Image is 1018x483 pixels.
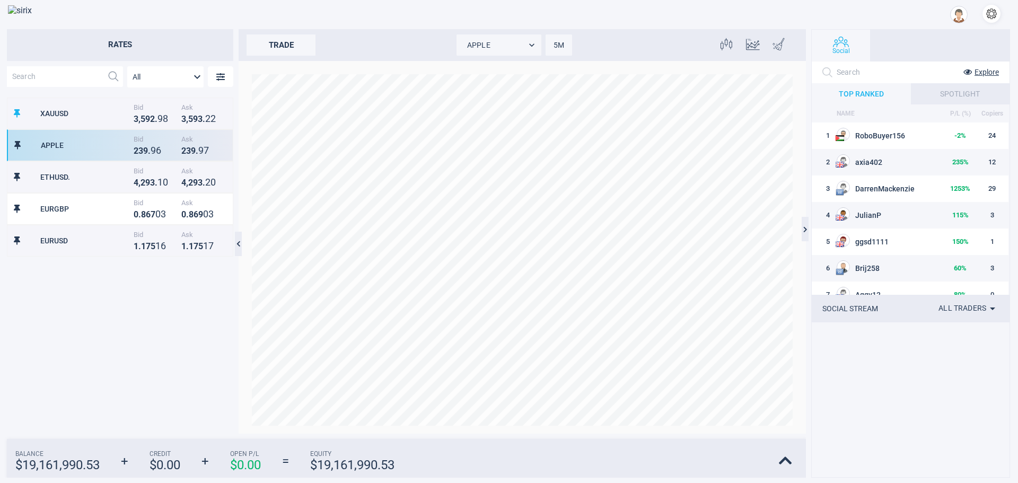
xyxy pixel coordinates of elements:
div: open your profile [950,6,968,23]
tr: 4US flagJulianP115%3 [812,202,1008,229]
span: Balance [15,450,100,458]
strong: 9 [193,178,198,188]
img: EU flag [836,188,844,197]
strong: 1 [203,240,208,251]
span: Bid [134,103,176,111]
td: RoboBuyer156 [836,122,945,149]
strong: 5 [198,241,203,251]
strong: 5 [151,241,155,251]
strong: , [186,114,188,124]
button: Social [812,30,870,62]
strong: 0 [181,209,186,219]
strong: 2 [205,177,210,188]
span: Bid [134,135,176,143]
strong: , [138,114,141,124]
div: trade [247,34,315,56]
button: Explore [955,64,999,80]
strong: 60 % [954,264,967,272]
strong: . [155,114,157,124]
strong: 3 [161,208,166,219]
img: sirix [8,5,66,15]
span: Ask [181,103,224,111]
strong: 2 [181,146,186,156]
td: 3 [812,175,836,202]
span: Ask [181,167,224,175]
div: TOP RANKED [812,83,911,104]
tr: 5US flagggsd1111150%1 [812,229,1008,255]
strong: 1 [134,241,138,251]
strong: 9 [145,114,150,124]
div: SPOTLIGHT [911,83,1010,104]
img: US flag [836,215,844,221]
strong: $ 19,161,990.53 [310,458,394,472]
span: Bid [134,231,176,239]
div: EURGBP [40,205,131,213]
strong: 0 [134,209,138,219]
td: JulianP [836,202,945,229]
span: Bid [134,167,176,175]
strong: 6 [146,209,151,219]
strong: , [186,178,188,188]
strong: = [282,454,289,469]
th: NAME [836,104,945,122]
tr: 3EU flagDarrenMackenzie1253%29 [812,175,1008,202]
td: DarrenMackenzie [836,175,945,202]
strong: . [155,178,157,188]
h2: Rates [7,29,233,61]
input: Search [7,66,103,87]
strong: 1 [157,177,163,188]
strong: 6 [194,209,198,219]
strong: 7 [151,209,155,219]
td: 7 [812,282,836,308]
div: All traders [938,300,999,317]
span: Ask [181,231,224,239]
strong: 8 [189,209,194,219]
strong: 150 % [952,238,969,245]
strong: 9 [198,145,204,156]
td: 29 [976,175,1008,202]
strong: 1 [141,241,146,251]
input: Search [837,64,928,81]
td: Brij258 [836,255,945,282]
td: 12 [976,149,1008,175]
td: 4 [812,202,836,229]
strong: + [201,454,209,469]
strong: 7 [194,241,198,251]
strong: 1 [181,241,186,251]
strong: 2 [134,146,138,156]
td: 1 [812,122,836,149]
td: 6 [812,255,836,282]
div: ETHUSD. [40,173,131,181]
div: APPLE [41,141,131,150]
strong: 1253 % [950,185,970,192]
strong: . [203,114,205,124]
img: US flag [836,241,844,247]
strong: 8 [163,113,168,124]
tr: 1PS flagRoboBuyer156-2%24 [812,122,1008,149]
strong: 2 [188,178,193,188]
strong: 1 [189,241,194,251]
div: All [127,66,204,87]
img: US flag [836,162,844,168]
strong: $ 19,161,990.53 [15,458,100,472]
strong: $ 0.00 [230,458,261,472]
strong: 9 [145,178,150,188]
strong: 0 [155,208,161,219]
div: 5M [546,34,572,56]
td: ggsd1111 [836,229,945,255]
strong: 7 [146,241,151,251]
strong: 3 [134,114,138,124]
strong: 2 [210,113,216,124]
strong: 7 [208,240,214,251]
strong: + [121,454,128,469]
strong: 9 [191,146,196,156]
td: 3 [976,255,1008,282]
strong: 3 [208,208,214,219]
strong: 3 [186,146,191,156]
strong: 2 [141,178,145,188]
span: Equity [310,450,394,458]
strong: 9 [151,145,156,156]
strong: 5 [141,114,145,124]
strong: 6 [161,240,166,251]
strong: 7 [204,145,209,156]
